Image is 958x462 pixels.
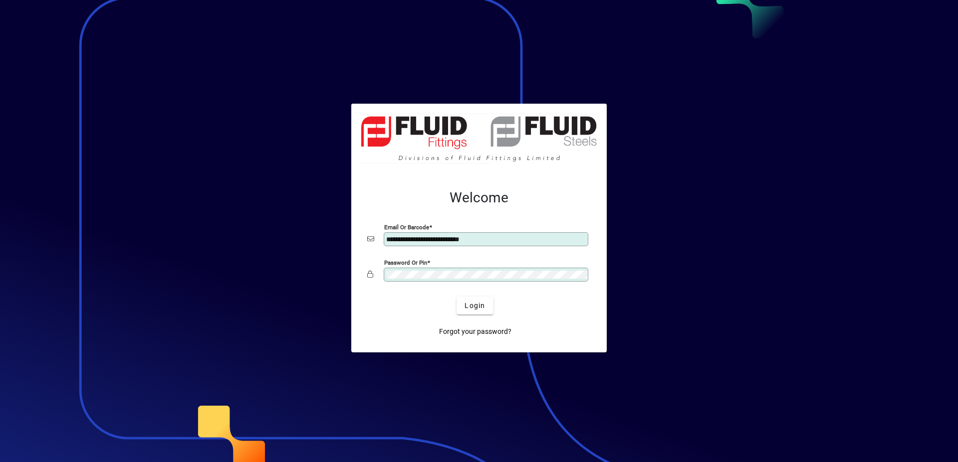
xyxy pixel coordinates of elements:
span: Login [465,301,485,311]
button: Login [457,297,493,314]
h2: Welcome [367,189,591,206]
mat-label: Email or Barcode [384,224,429,231]
mat-label: Password or Pin [384,259,427,266]
a: Forgot your password? [435,322,515,340]
span: Forgot your password? [439,326,511,337]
